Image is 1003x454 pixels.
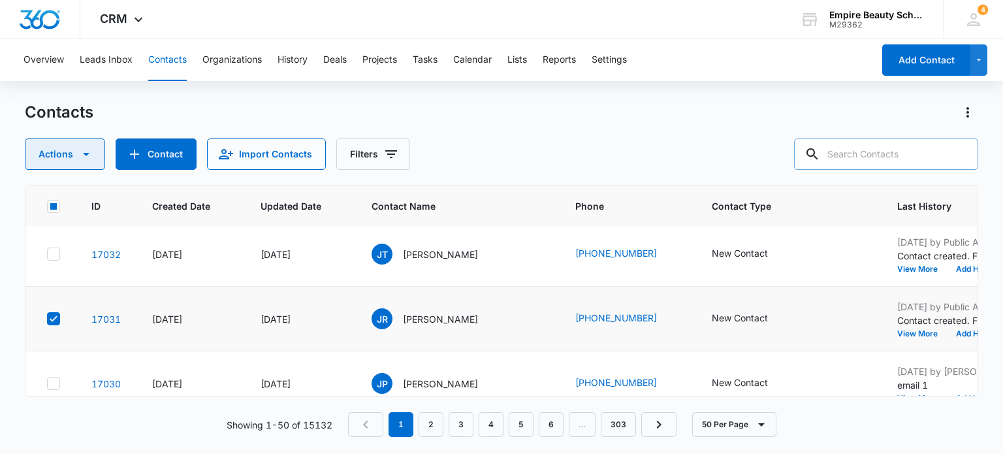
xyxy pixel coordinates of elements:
[261,312,340,326] div: [DATE]
[453,39,492,81] button: Calendar
[152,312,229,326] div: [DATE]
[261,199,321,213] span: Updated Date
[91,249,121,260] a: Navigate to contact details page for Jayme Tucker
[479,412,503,437] a: Page 4
[419,412,443,437] a: Page 2
[897,265,947,273] button: View More
[278,39,308,81] button: History
[978,5,988,15] div: notifications count
[575,199,661,213] span: Phone
[25,103,93,122] h1: Contacts
[362,39,397,81] button: Projects
[227,418,332,432] p: Showing 1-50 of 15132
[372,199,525,213] span: Contact Name
[957,102,978,123] button: Actions
[712,199,847,213] span: Contact Type
[403,248,478,261] p: [PERSON_NAME]
[91,378,121,389] a: Navigate to contact details page for Joshua Provost
[152,248,229,261] div: [DATE]
[507,39,527,81] button: Lists
[91,199,102,213] span: ID
[712,246,768,260] div: New Contact
[641,412,677,437] a: Next Page
[207,138,326,170] button: Import Contacts
[575,376,657,389] a: [PHONE_NUMBER]
[80,39,133,81] button: Leads Inbox
[575,376,680,391] div: Phone - (603) 213-2393 - Select to Edit Field
[978,5,988,15] span: 4
[712,311,768,325] div: New Contact
[25,138,105,170] button: Actions
[575,246,657,260] a: [PHONE_NUMBER]
[897,330,947,338] button: View More
[372,373,501,394] div: Contact Name - Joshua Provost - Select to Edit Field
[403,312,478,326] p: [PERSON_NAME]
[794,138,978,170] input: Search Contacts
[261,377,340,391] div: [DATE]
[372,308,501,329] div: Contact Name - Joanna Riggs - Select to Edit Field
[261,248,340,261] div: [DATE]
[372,373,392,394] span: JP
[389,412,413,437] em: 1
[575,311,657,325] a: [PHONE_NUMBER]
[509,412,533,437] a: Page 5
[692,412,776,437] button: 50 Per Page
[202,39,262,81] button: Organizations
[152,199,210,213] span: Created Date
[712,311,791,327] div: Contact Type - New Contact - Select to Edit Field
[712,246,791,262] div: Contact Type - New Contact - Select to Edit Field
[829,10,925,20] div: account name
[372,244,501,265] div: Contact Name - Jayme Tucker - Select to Edit Field
[100,12,127,25] span: CRM
[24,39,64,81] button: Overview
[91,314,121,325] a: Navigate to contact details page for Joanna Riggs
[712,376,768,389] div: New Contact
[152,377,229,391] div: [DATE]
[403,377,478,391] p: [PERSON_NAME]
[829,20,925,29] div: account id
[712,376,791,391] div: Contact Type - New Contact - Select to Edit Field
[413,39,438,81] button: Tasks
[148,39,187,81] button: Contacts
[372,244,392,265] span: JT
[897,395,947,402] button: View More
[575,246,680,262] div: Phone - (603) 707-2855 - Select to Edit Field
[372,308,392,329] span: JR
[539,412,564,437] a: Page 6
[592,39,627,81] button: Settings
[348,412,677,437] nav: Pagination
[601,412,636,437] a: Page 303
[575,311,680,327] div: Phone - (790) 999-1259 - Select to Edit Field
[336,138,410,170] button: Filters
[882,44,970,76] button: Add Contact
[116,138,197,170] button: Add Contact
[543,39,576,81] button: Reports
[449,412,473,437] a: Page 3
[323,39,347,81] button: Deals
